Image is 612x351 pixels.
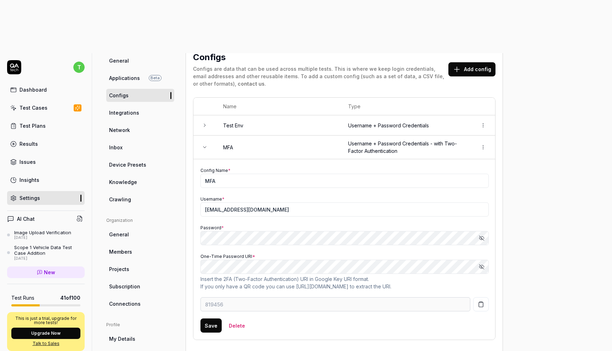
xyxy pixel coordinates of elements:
span: My Details [109,335,135,343]
a: Subscription [106,280,174,293]
a: New [7,266,85,278]
a: Scope 1 Vehicle Data Test Case Addition[DATE] [7,244,85,261]
div: Organization [106,217,174,224]
label: Config Name [200,168,231,173]
span: Network [109,126,130,134]
div: Configs are data that can be used across multiple tests. This is where we keep login credentials,... [193,65,448,87]
button: Upgrade Now [11,328,80,339]
a: Google Key URI format [315,276,368,282]
a: Issues [7,155,85,169]
span: Configs [109,92,129,99]
div: Scope 1 Vehicle Data Test Case Addition [14,244,85,256]
td: MFA [216,136,341,159]
span: Applications [109,74,140,82]
h5: Test Runs [11,295,34,301]
a: General [106,228,174,241]
div: Test Plans [19,122,46,130]
td: Test Env [216,115,341,136]
button: Save [200,318,222,333]
span: Crawling [109,196,131,203]
div: Dashboard [19,86,47,93]
a: Connections [106,297,174,310]
span: Inbox [109,144,123,151]
label: One-Time Password URI [200,254,255,259]
span: Members [109,248,132,255]
a: Integrations [106,106,174,119]
div: Issues [19,158,36,166]
a: Knowledge [106,175,174,189]
a: Crawling [106,193,174,206]
a: Inbox [106,141,174,154]
span: General [109,231,129,238]
a: General [106,54,174,67]
a: My Details [106,332,174,345]
div: Results [19,140,38,148]
th: Type [341,98,470,115]
p: Insert the 2FA (Two-Factor Authentication) URI in . If you only have a QR code you can use to ext... [200,275,489,290]
button: Copy [473,297,489,311]
p: This is just a trial, upgrade for more tests! [11,316,80,325]
button: Delete [225,318,249,333]
a: Image Upload Verification[DATE] [7,230,85,240]
div: [DATE] [14,256,85,261]
span: 41 of 100 [60,294,80,301]
label: Password [200,225,224,230]
a: contact us [238,81,265,87]
a: Test Plans [7,119,85,133]
a: [URL][DOMAIN_NAME] [296,283,348,289]
a: Members [106,245,174,258]
div: Settings [19,194,40,202]
button: Add config [448,62,495,76]
a: ApplicationsBeta [106,71,174,85]
a: Network [106,123,174,137]
div: Profile [106,322,174,328]
a: Device Presets [106,158,174,171]
span: Projects [109,265,129,273]
input: My Config [200,174,489,188]
span: Subscription [109,283,140,290]
a: Test Cases [7,101,85,115]
td: Username + Password Credentials [341,115,470,136]
span: General [109,57,129,64]
a: Settings [7,191,85,205]
div: Image Upload Verification [14,230,71,235]
a: Configs [106,89,174,102]
span: t [73,62,85,73]
h2: Configs [193,51,226,64]
div: Insights [19,176,39,184]
span: Knowledge [109,178,137,186]
span: Connections [109,300,141,307]
a: Talk to Sales [11,340,80,347]
span: Integrations [109,109,139,116]
span: Beta [149,75,161,81]
a: Insights [7,173,85,187]
a: Results [7,137,85,151]
div: [DATE] [14,235,71,240]
span: Device Presets [109,161,146,168]
th: Name [216,98,341,115]
div: Test Cases [19,104,47,111]
span: New [44,269,55,276]
label: Username [200,196,225,202]
a: Dashboard [7,83,85,97]
h4: AI Chat [17,215,35,223]
a: Projects [106,263,174,276]
button: t [73,60,85,74]
td: Username + Password Credentials - with Two-Factor Authentication [341,136,470,159]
